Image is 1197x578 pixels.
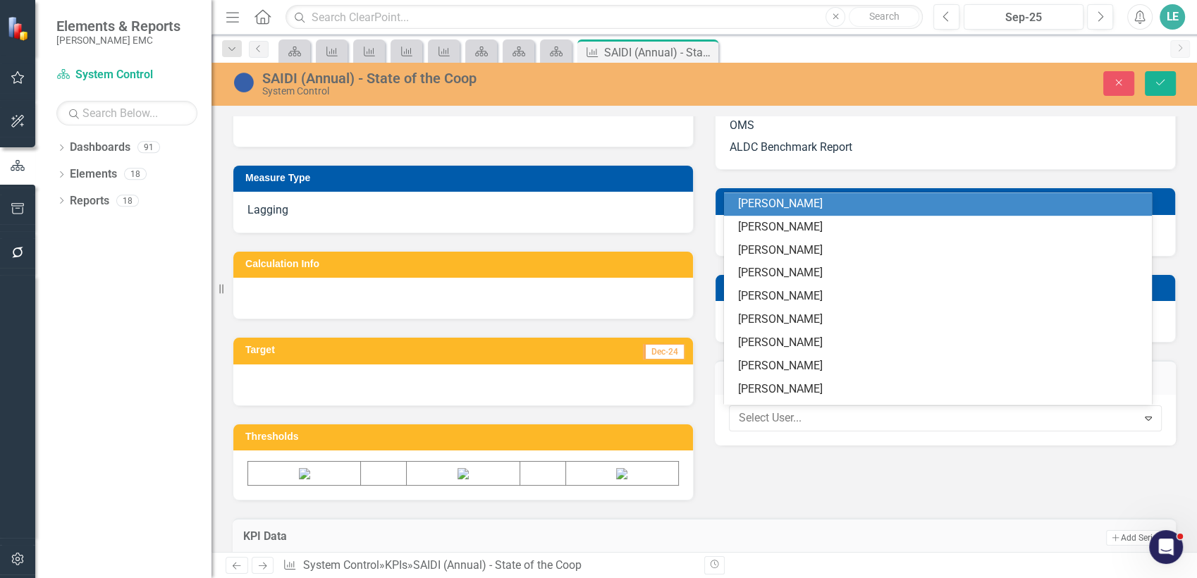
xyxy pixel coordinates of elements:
[730,137,1161,156] p: ALDC Benchmark Report
[738,196,1143,212] div: [PERSON_NAME]
[738,335,1143,351] div: [PERSON_NAME]
[1106,530,1165,546] button: Add Series
[299,468,310,479] img: Red%20Arrow%20v2.png
[245,345,424,355] h3: Target
[56,101,197,125] input: Search Below...
[738,381,1143,398] div: [PERSON_NAME]
[643,344,685,359] span: Dec-24
[245,431,686,442] h3: Thresholds
[283,558,693,574] div: » »
[6,15,33,42] img: ClearPoint Strategy
[262,86,759,97] div: System Control
[70,140,130,156] a: Dashboards
[616,468,627,479] img: Green%20Arrow%20v2.png
[738,242,1143,259] div: [PERSON_NAME]
[303,558,379,572] a: System Control
[286,5,923,30] input: Search ClearPoint...
[1149,530,1183,564] iframe: Intercom live chat
[738,312,1143,328] div: [PERSON_NAME]
[137,142,160,154] div: 91
[116,195,139,207] div: 18
[247,203,288,216] span: Lagging
[738,219,1143,235] div: [PERSON_NAME]
[70,193,109,209] a: Reports
[233,71,255,94] img: No Information
[70,166,117,183] a: Elements
[245,173,686,183] h3: Measure Type
[458,468,469,479] img: Yellow%20Square%20v2.png
[964,4,1084,30] button: Sep-25
[56,18,180,35] span: Elements & Reports
[738,288,1143,305] div: [PERSON_NAME]
[738,358,1143,374] div: [PERSON_NAME]
[869,11,900,22] span: Search
[1160,4,1185,30] button: LE
[730,118,1161,137] p: OMS
[849,7,919,27] button: Search
[56,35,180,46] small: [PERSON_NAME] EMC
[738,265,1143,281] div: [PERSON_NAME]
[385,558,407,572] a: KPIs
[245,259,686,269] h3: Calculation Info
[969,9,1079,26] div: Sep-25
[604,44,715,61] div: SAIDI (Annual) - State of the Coop
[262,70,759,86] div: SAIDI (Annual) - State of the Coop
[716,301,1175,342] div: Annually
[56,67,197,83] a: System Control
[124,168,147,180] div: 18
[413,558,582,572] div: SAIDI (Annual) - State of the Coop
[243,530,634,543] h3: KPI Data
